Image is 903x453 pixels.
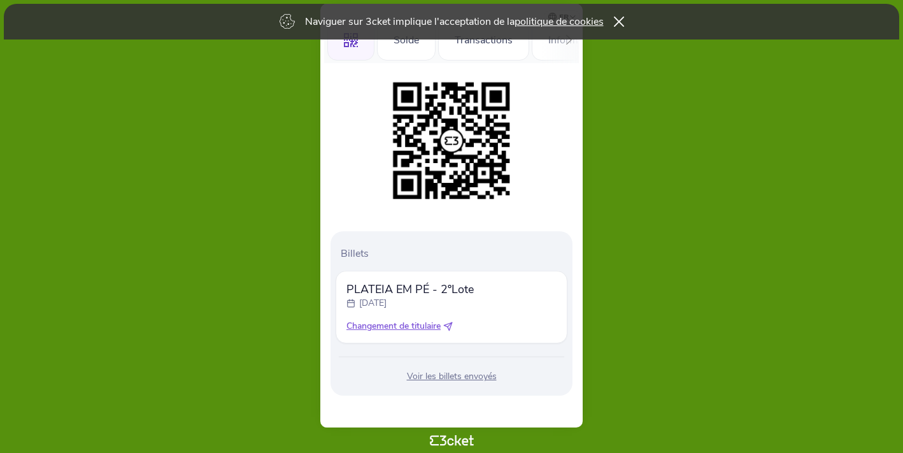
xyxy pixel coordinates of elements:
[377,32,436,46] a: Solde
[387,76,516,206] img: f93ec988215a4ec2892ebbfee8b3eb34.png
[377,20,436,61] div: Solde
[438,20,529,61] div: Transactions
[359,297,387,310] p: [DATE]
[532,20,622,61] div: Informations
[305,15,604,29] p: Naviguer sur 3cket implique l'acceptation de la
[346,282,474,297] span: PLATEIA EM PÉ - 2ºLote
[336,370,567,383] div: Voir les billets envoyés
[341,247,567,261] p: Billets
[515,15,604,29] a: politique de cookies
[346,320,441,333] span: Changement de titulaire
[438,32,529,46] a: Transactions
[532,32,622,46] a: Informations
